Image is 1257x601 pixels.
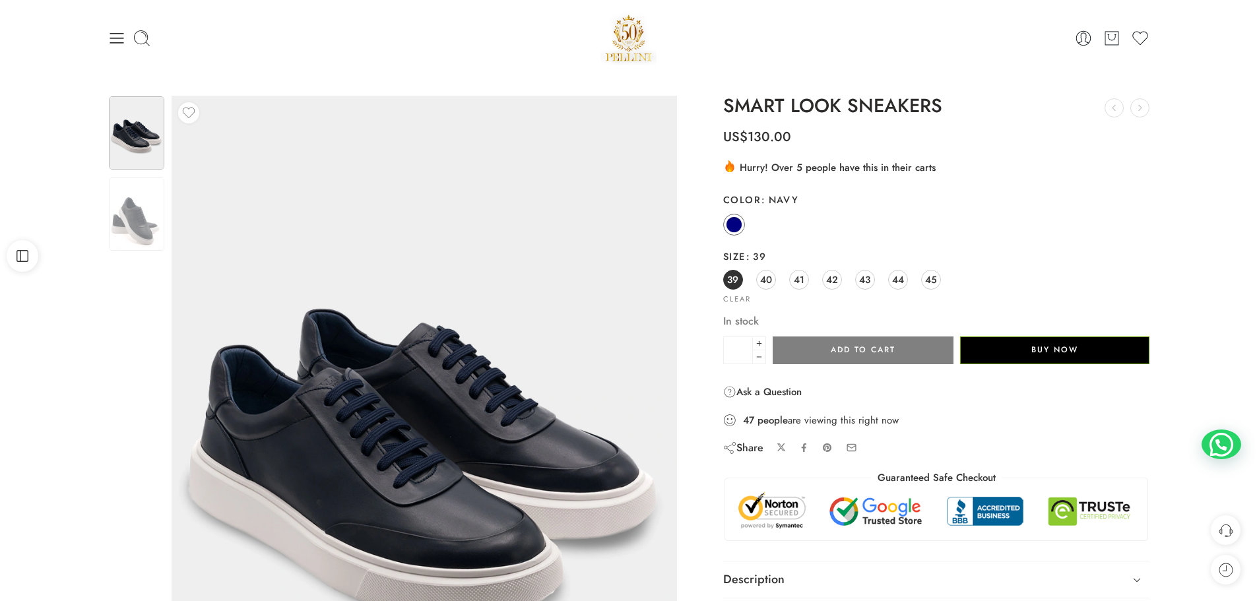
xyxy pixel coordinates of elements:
[892,270,904,288] span: 44
[723,441,763,455] div: Share
[723,313,1150,330] p: In stock
[723,270,743,290] a: 39
[723,250,1150,263] label: Size
[109,96,164,170] img: Artboard 2-03
[822,443,833,453] a: Pin on Pinterest
[723,159,1150,175] div: Hurry! Over 5 people have this in their carts
[855,270,875,290] a: 43
[1131,29,1149,47] a: Wishlist
[723,127,791,146] bdi: 130.00
[727,270,738,288] span: 39
[871,471,1002,485] legend: Guaranteed Safe Checkout
[756,270,776,290] a: 40
[761,193,798,206] span: Navy
[925,270,937,288] span: 45
[723,127,748,146] span: US$
[746,249,766,263] span: 39
[757,414,788,427] strong: people
[723,193,1150,206] label: Color
[723,336,753,364] input: Product quantity
[109,177,164,251] img: Artboard 2-03
[777,443,787,453] a: Share on X
[921,270,941,290] a: 45
[723,384,802,400] a: Ask a Question
[600,10,657,66] img: Pellini
[859,270,870,288] span: 43
[723,296,751,303] a: Clear options
[723,413,1150,427] div: are viewing this right now
[799,443,809,453] a: Share on Facebook
[773,336,953,364] button: Add to cart
[760,270,772,288] span: 40
[723,561,1150,598] a: Description
[1103,29,1121,47] a: Cart
[794,270,804,288] span: 41
[789,270,809,290] a: 41
[846,442,857,453] a: Email to your friends
[822,270,842,290] a: 42
[723,96,1150,117] h1: SMART LOOK SNEAKERS
[960,336,1149,364] button: Buy Now
[743,414,754,427] strong: 47
[1074,29,1093,47] a: Login / Register
[826,270,838,288] span: 42
[888,270,908,290] a: 44
[600,10,657,66] a: Pellini -
[735,491,1138,530] img: Trust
